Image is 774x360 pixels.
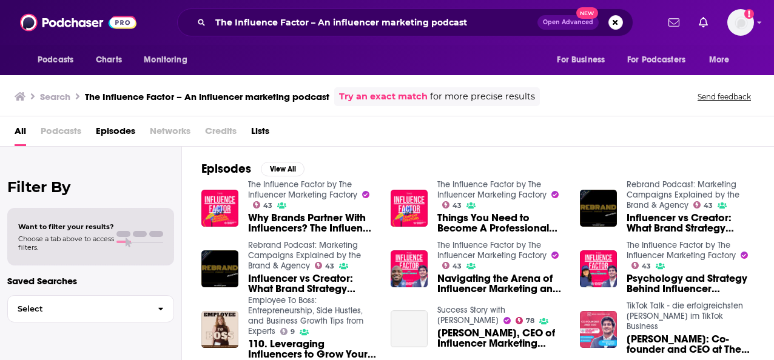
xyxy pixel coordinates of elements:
div: Search podcasts, credits, & more... [177,8,633,36]
a: Navigating the Arena of Influencer Marketing and the Creator Economy w/Lindsey Gamble [437,273,565,294]
span: 43 [263,203,272,208]
span: Monitoring [144,52,187,68]
a: The Influence Factor by The Influencer Marketing Factory [248,179,357,200]
a: Alessandro Bogliari, CEO of Influencer Marketing Factory | How To Grow Your Brand On TikTok [391,310,428,347]
a: All [15,121,26,146]
a: Lists [251,121,269,146]
p: Saved Searches [7,275,174,287]
span: Podcasts [38,52,73,68]
a: 9 [280,328,295,335]
a: 43 [442,201,462,208]
a: Alessandro Bogliari: Co-founder and CEO at The Influencer Marketing Factory [627,334,755,355]
span: 43 [453,264,462,269]
button: Send feedback [694,92,755,102]
a: Show notifications dropdown [694,12,713,33]
span: Logged in as amooers [727,9,754,36]
span: Want to filter your results? [18,222,114,231]
svg: Add a profile image [744,9,754,19]
img: Navigating the Arena of Influencer Marketing and the Creator Economy w/Lindsey Gamble [391,250,428,287]
a: Why Brands Partner With Influencers? The Influence Factor Podcast - Ep 8 (Influencer Marketing) [248,213,376,233]
span: Select [8,305,148,313]
a: 43 [315,262,335,269]
a: Episodes [96,121,135,146]
button: open menu [701,48,745,72]
span: 9 [291,329,295,335]
a: Alessandro Bogliari, CEO of Influencer Marketing Factory | How To Grow Your Brand On TikTok [437,328,565,348]
img: User Profile [727,9,754,36]
a: 78 [516,317,535,324]
a: Why Brands Partner With Influencers? The Influence Factor Podcast - Ep 8 (Influencer Marketing) [201,190,238,227]
a: Success Story with Scott D. Clary [437,305,505,325]
a: The Influence Factor by The Influencer Marketing Factory [437,240,547,261]
button: View All [261,162,305,176]
a: Employee To Boss: Entrepreneurship, Side Hustles, and Business Growth Tips from Experts [248,295,363,336]
img: Psychology and Strategy Behind Influencer Marketing w/ Halle Roberts [580,250,617,287]
a: EpisodesView All [201,161,305,176]
span: Podcasts [41,121,81,146]
span: 43 [704,203,713,208]
button: Open AdvancedNew [537,15,599,30]
span: 78 [526,318,534,324]
a: 43 [253,201,273,208]
a: Charts [88,48,129,72]
button: Show profile menu [727,9,754,36]
span: Credits [205,121,237,146]
span: Open Advanced [543,19,593,25]
span: Charts [96,52,122,68]
a: TikTok Talk - die erfolgreichsten Marken im TikTok Business [627,301,743,332]
button: Select [7,295,174,322]
span: Psychology and Strategy Behind Influencer Marketing w/ [PERSON_NAME] [627,273,755,294]
input: Search podcasts, credits, & more... [210,13,537,32]
button: open menu [135,48,203,72]
span: Navigating the Arena of Influencer Marketing and the Creator Economy w/[PERSON_NAME] [437,273,565,294]
a: Rebrand Podcast: Marketing Campaigns Explained by the Brand & Agency [248,240,361,271]
img: 110. Leveraging Influencers to Grow Your Business with Alessandro Bogliari, Influencer Marketing ... [201,311,238,348]
span: 43 [642,264,651,269]
img: Podchaser - Follow, Share and Rate Podcasts [20,11,136,34]
a: The Influence Factor by The Influencer Marketing Factory [437,179,547,200]
img: Alessandro Bogliari: Co-founder and CEO at The Influencer Marketing Factory [580,311,617,348]
span: Choose a tab above to access filters. [18,235,114,252]
h3: Search [40,91,70,102]
img: Influencer vs Creator: What Brand Strategy Wins? -- Alessandro Bogliari // The Influencer Marketi... [201,250,238,287]
a: 110. Leveraging Influencers to Grow Your Business with Alessandro Bogliari, Influencer Marketing ... [248,339,376,359]
a: The Influence Factor by The Influencer Marketing Factory [627,240,736,261]
a: Psychology and Strategy Behind Influencer Marketing w/ Halle Roberts [627,273,755,294]
span: Influencer vs Creator: What Brand Strategy Wins? -- [PERSON_NAME] // The Influencer Marketing Fac... [627,213,755,233]
span: For Podcasters [627,52,685,68]
a: Influencer vs Creator: What Brand Strategy Wins? -- Alessandro Bogliari // The Influencer Marketi... [248,273,376,294]
span: [PERSON_NAME], CEO of Influencer Marketing Factory | How To Grow Your Brand On TikTok [437,328,565,348]
span: 43 [453,203,462,208]
a: Try an exact match [339,90,428,104]
a: 43 [442,262,462,269]
span: for more precise results [430,90,535,104]
a: Things You Need to Become A Professional Content Creator: The Influence Factor Podcast - Ep 6 (In... [437,213,565,233]
img: Things You Need to Become A Professional Content Creator: The Influence Factor Podcast - Ep 6 (In... [391,190,428,227]
button: open menu [29,48,89,72]
span: 110. Leveraging Influencers to Grow Your Business with [PERSON_NAME], Influencer Marketing Factory [248,339,376,359]
h3: The Influence Factor – An influencer marketing podcast [85,91,329,102]
span: 43 [325,264,334,269]
span: [PERSON_NAME]: Co-founder and CEO at The Influencer Marketing Factory [627,334,755,355]
span: For Business [557,52,605,68]
h2: Filter By [7,178,174,196]
span: New [576,7,598,19]
button: open menu [548,48,620,72]
a: 43 [693,201,713,208]
a: Show notifications dropdown [664,12,684,33]
span: Influencer vs Creator: What Brand Strategy Wins? -- [PERSON_NAME] // The Influencer Marketing Fac... [248,273,376,294]
img: Influencer vs Creator: What Brand Strategy Wins? -- Alessandro Bogliari // The Influencer Marketi... [580,190,617,227]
